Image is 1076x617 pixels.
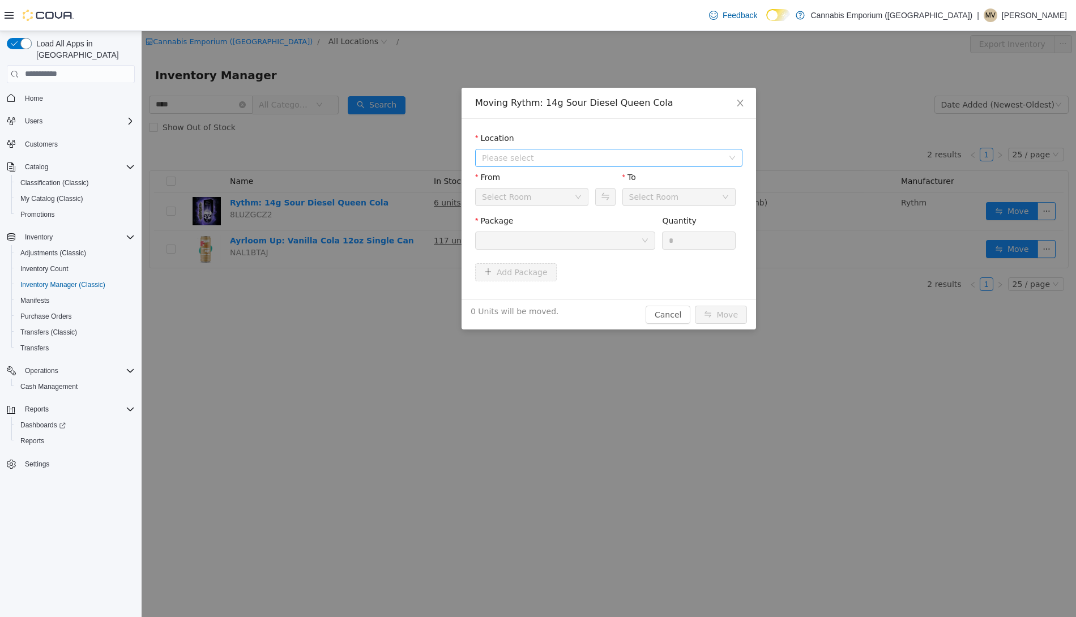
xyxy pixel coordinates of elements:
button: Purchase Orders [11,308,139,324]
a: Transfers [16,341,53,355]
a: Cash Management [16,380,82,393]
span: Purchase Orders [16,310,135,323]
span: Inventory [25,233,53,242]
button: Manifests [11,293,139,308]
span: Catalog [25,162,48,172]
button: Inventory Manager (Classic) [11,277,139,293]
button: Settings [2,456,139,472]
button: Adjustments (Classic) [11,245,139,261]
span: Promotions [16,208,135,221]
i: icon: close [594,67,603,76]
a: Settings [20,457,54,471]
a: Adjustments (Classic) [16,246,91,260]
label: To [481,142,494,151]
span: Home [25,94,43,103]
a: Promotions [16,208,59,221]
button: icon: plusAdd Package [334,232,415,250]
p: [PERSON_NAME] [1002,8,1067,22]
span: Inventory Count [16,262,135,276]
button: Swap [454,157,473,175]
a: Inventory Count [16,262,73,276]
span: Inventory [20,230,135,244]
label: Location [334,102,373,112]
button: Catalog [20,160,53,174]
button: Users [20,114,47,128]
span: Dashboards [20,421,66,430]
button: Operations [2,363,139,379]
span: Settings [20,457,135,471]
button: Reports [2,401,139,417]
label: From [334,142,358,151]
button: Reports [11,433,139,449]
button: Close [583,57,614,88]
img: Cova [23,10,74,21]
span: Purchase Orders [20,312,72,321]
a: My Catalog (Classic) [16,192,88,205]
span: Classification (Classic) [16,176,135,190]
span: Manifests [16,294,135,307]
span: Settings [25,460,49,469]
button: Transfers (Classic) [11,324,139,340]
span: Transfers (Classic) [16,325,135,339]
button: Cash Management [11,379,139,395]
button: Catalog [2,159,139,175]
span: Inventory Manager (Classic) [20,280,105,289]
a: Inventory Manager (Classic) [16,278,110,292]
button: Inventory [20,230,57,244]
button: Inventory Count [11,261,139,277]
span: Reports [25,405,49,414]
label: Package [334,185,372,194]
a: Home [20,92,48,105]
span: Customers [20,137,135,151]
button: Operations [20,364,63,378]
span: Users [25,117,42,126]
span: Adjustments (Classic) [20,248,86,258]
a: Purchase Orders [16,310,76,323]
span: Catalog [20,160,135,174]
a: Reports [16,434,49,448]
span: Promotions [20,210,55,219]
span: My Catalog (Classic) [20,194,83,203]
p: | [977,8,979,22]
span: Operations [20,364,135,378]
div: Moving Rythm: 14g Sour Diesel Queen Cola [334,66,601,78]
span: Adjustments (Classic) [16,246,135,260]
label: Quantity [520,185,555,194]
button: Promotions [11,207,139,222]
div: Michael Valentin [984,8,997,22]
input: Dark Mode [766,9,790,21]
span: Home [20,91,135,105]
a: Customers [20,138,62,151]
div: Select Room [340,157,390,174]
i: icon: down [580,162,587,170]
span: Cash Management [20,382,78,391]
button: Reports [20,402,53,416]
span: Reports [20,402,135,416]
span: Customers [25,140,58,149]
i: icon: down [587,123,594,131]
a: Classification (Classic) [16,176,93,190]
span: Transfers [20,344,49,353]
nav: Complex example [7,85,135,502]
span: Operations [25,366,58,375]
p: Cannabis Emporium ([GEOGRAPHIC_DATA]) [810,8,972,22]
span: Please select [340,121,582,132]
span: Dark Mode [766,21,767,22]
span: Transfers (Classic) [20,328,77,337]
a: Transfers (Classic) [16,325,82,339]
button: Classification (Classic) [11,175,139,191]
span: Cash Management [16,380,135,393]
a: Manifests [16,294,54,307]
button: Users [2,113,139,129]
button: Home [2,90,139,106]
button: Transfers [11,340,139,356]
a: Dashboards [11,417,139,433]
button: icon: swapMove [553,275,605,293]
i: icon: down [433,162,440,170]
span: Dashboards [16,418,135,432]
span: Manifests [20,296,49,305]
button: My Catalog (Classic) [11,191,139,207]
button: Inventory [2,229,139,245]
div: Select Room [488,157,537,174]
a: Feedback [704,4,762,27]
